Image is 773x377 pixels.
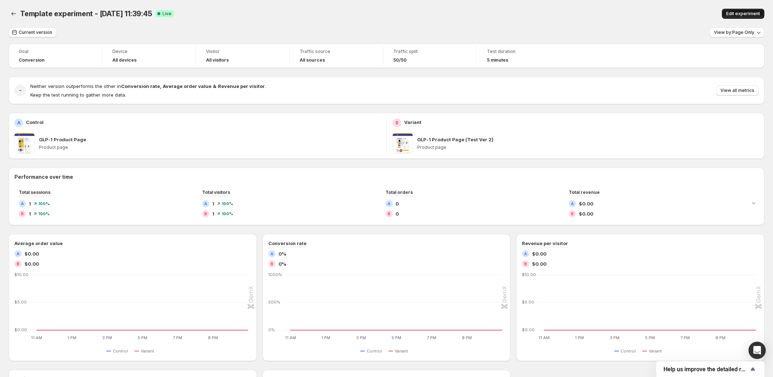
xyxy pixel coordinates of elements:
[19,30,52,35] span: Current version
[206,49,279,54] span: Visitor
[487,57,508,63] span: 5 minutes
[522,240,568,247] h3: Revenue per visitor
[9,9,19,19] button: Back
[222,212,233,216] span: 100 %
[14,240,63,247] h3: Average order value
[663,366,749,373] span: Help us improve the detailed report for A/B campaigns
[532,260,546,267] span: $0.00
[522,300,534,305] text: $5.00
[268,300,280,305] text: 500%
[300,57,325,63] h4: All sources
[749,342,766,359] div: Open Intercom Messenger
[417,145,759,150] p: Product page
[579,200,593,207] span: $0.00
[213,83,216,89] strong: &
[29,200,31,207] span: 1
[395,348,408,354] span: Variant
[19,57,45,63] span: Conversion
[204,201,207,206] h2: A
[393,48,466,64] a: Traffic split50/50
[714,30,754,35] span: View by: Page Only
[19,190,50,195] span: Total sessions
[206,48,279,64] a: VisitorAll visitors
[39,145,381,150] p: Product page
[29,210,31,217] span: 1
[417,136,493,143] p: GLP-1 Product Page (Test Ver 2)
[645,335,655,340] text: 5 PM
[271,252,273,256] h2: A
[726,11,760,17] span: Edit experiment
[38,212,50,216] span: 100 %
[208,335,218,340] text: 9 PM
[9,27,57,37] button: Current version
[112,57,137,63] h4: All devices
[716,85,759,96] button: View all metrics
[20,9,152,18] span: Template experiment - [DATE] 11:39:45
[392,335,401,340] text: 5 PM
[569,190,600,195] span: Total revenue
[113,348,128,354] span: Control
[388,201,390,206] h2: A
[31,335,42,340] text: 11 AM
[388,347,411,355] button: Variant
[17,120,21,126] h2: A
[649,348,662,354] span: Variant
[614,347,639,355] button: Control
[204,212,207,216] h2: B
[321,335,330,340] text: 1 PM
[212,200,214,207] span: 1
[571,212,574,216] h2: B
[17,252,19,256] h2: A
[102,335,112,340] text: 3 PM
[19,49,92,54] span: Goal
[539,335,550,340] text: 11 AM
[522,327,535,332] text: $0.00
[722,9,764,19] button: Edit experiment
[396,200,399,207] span: 0
[393,49,466,54] span: Traffic split
[121,83,160,89] strong: Conversion rate
[21,212,24,216] h2: B
[268,240,307,247] h3: Conversion rate
[385,190,413,195] span: Total orders
[532,250,546,257] span: $0.00
[39,136,86,143] p: GLP-1 Product Page
[112,49,186,54] span: Device
[222,201,233,206] span: 100 %
[163,83,211,89] strong: Average order value
[106,347,131,355] button: Control
[579,210,593,217] span: $0.00
[67,335,76,340] text: 1 PM
[14,300,27,305] text: $5.00
[206,57,229,63] h4: All visitors
[575,335,584,340] text: 1 PM
[393,57,407,63] span: 50/50
[162,11,171,17] span: Live
[462,335,472,340] text: 9 PM
[300,48,373,64] a: Traffic sourceAll sources
[271,262,273,266] h2: B
[427,335,436,340] text: 7 PM
[14,327,27,332] text: $0.00
[160,83,161,89] strong: ,
[524,252,527,256] h2: A
[24,250,39,257] span: $0.00
[202,190,230,195] span: Total visitors
[21,201,24,206] h2: A
[300,49,373,54] span: Traffic source
[749,198,759,208] button: Expand chart
[24,260,39,267] span: $0.00
[141,348,154,354] span: Variant
[621,348,636,354] span: Control
[26,119,44,126] p: Control
[17,262,19,266] h2: B
[278,250,286,257] span: 0%
[396,210,399,217] span: 0
[14,133,35,153] img: GLP-1 Product Page
[360,347,385,355] button: Control
[356,335,366,340] text: 3 PM
[393,133,413,153] img: GLP-1 Product Page (Test Ver 2)
[710,27,764,37] button: View by:Page Only
[610,335,620,340] text: 3 PM
[367,348,382,354] span: Control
